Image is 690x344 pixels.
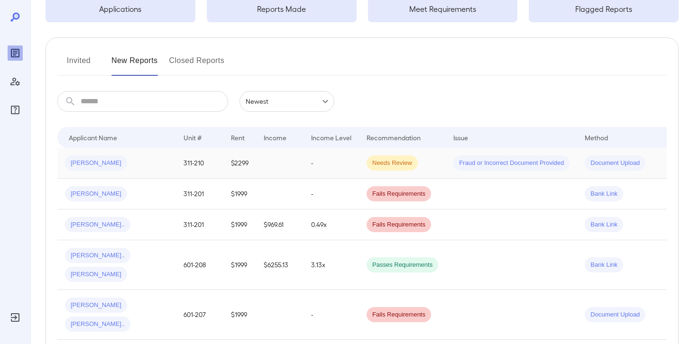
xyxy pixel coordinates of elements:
[304,179,359,209] td: -
[176,179,223,209] td: 311-201
[367,190,431,199] span: Fails Requirements
[184,132,202,143] div: Unit #
[65,159,127,168] span: [PERSON_NAME]
[453,132,469,143] div: Issue
[57,53,100,76] button: Invited
[65,251,130,260] span: [PERSON_NAME]..
[176,148,223,179] td: 311-210
[304,148,359,179] td: -
[65,301,127,310] span: [PERSON_NAME]
[585,159,645,168] span: Document Upload
[304,209,359,240] td: 0.49x
[368,3,518,15] h5: Meet Requirements
[585,310,645,319] span: Document Upload
[8,74,23,89] div: Manage Users
[207,3,357,15] h5: Reports Made
[8,310,23,325] div: Log Out
[367,310,431,319] span: Fails Requirements
[304,240,359,290] td: 3.13x
[65,220,130,229] span: [PERSON_NAME]..
[223,240,256,290] td: $1999
[585,190,623,199] span: Bank Link
[231,132,246,143] div: Rent
[223,179,256,209] td: $1999
[46,3,195,15] h5: Applications
[453,159,570,168] span: Fraud or Incorrect Document Provided
[223,290,256,340] td: $1999
[256,240,304,290] td: $6255.13
[239,91,334,112] div: Newest
[367,220,431,229] span: Fails Requirements
[311,132,351,143] div: Income Level
[169,53,225,76] button: Closed Reports
[223,148,256,179] td: $2299
[585,261,623,270] span: Bank Link
[111,53,158,76] button: New Reports
[69,132,117,143] div: Applicant Name
[367,132,421,143] div: Recommendation
[304,290,359,340] td: -
[65,320,130,329] span: [PERSON_NAME]..
[176,290,223,340] td: 601-207
[65,190,127,199] span: [PERSON_NAME]
[176,209,223,240] td: 311-201
[223,209,256,240] td: $1999
[585,220,623,229] span: Bank Link
[264,132,286,143] div: Income
[8,102,23,118] div: FAQ
[367,261,438,270] span: Passes Requirements
[176,240,223,290] td: 601-208
[367,159,418,168] span: Needs Review
[65,270,127,279] span: [PERSON_NAME]
[529,3,679,15] h5: Flagged Reports
[256,209,304,240] td: $969.61
[8,45,23,61] div: Reports
[585,132,608,143] div: Method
